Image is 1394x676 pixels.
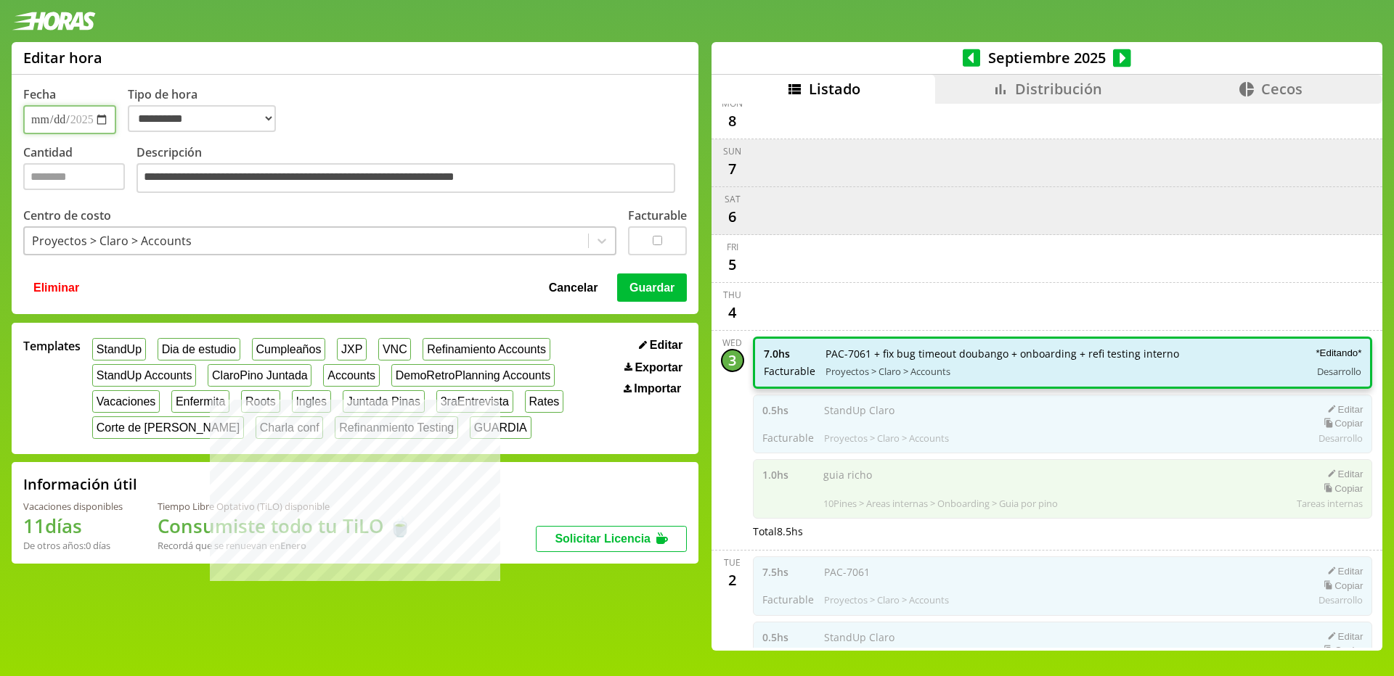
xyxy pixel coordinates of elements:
[617,273,687,301] button: Guardar
[650,339,682,352] span: Editar
[725,193,741,205] div: Sat
[136,163,675,194] textarea: Descripción
[980,48,1113,67] span: Septiembre 2025
[721,205,744,228] div: 6
[23,338,81,354] span: Templates
[92,390,160,413] button: Vacaciones
[635,361,682,374] span: Exportar
[634,382,681,395] span: Importar
[23,163,125,190] input: Cantidad
[158,513,412,539] h1: Consumiste todo tu TiLO 🍵
[628,207,687,223] label: Facturable
[722,97,743,110] div: Mon
[721,157,744,181] div: 7
[391,364,555,387] button: DemoRetroPlanning Accounts
[337,338,367,360] button: JXP
[29,273,83,301] button: Eliminar
[335,416,458,439] button: Refinanmiento Testing
[721,349,744,372] div: 3
[23,48,102,67] h1: Editar hora
[721,569,744,592] div: 2
[23,207,111,223] label: Centro de costo
[724,556,741,569] div: Tue
[158,500,412,513] div: Tiempo Libre Optativo (TiLO) disponible
[92,338,146,360] button: StandUp
[158,338,240,360] button: Dia de estudio
[280,539,306,552] b: Enero
[723,145,741,157] div: Sun
[323,364,379,387] button: Accounts
[721,301,744,324] div: 4
[809,79,860,99] span: Listado
[252,338,325,360] button: Cumpleaños
[378,338,411,360] button: VNC
[436,390,513,413] button: 3raEntrevista
[423,338,550,360] button: Refinamiento Accounts
[23,474,137,494] h2: Información útil
[128,86,288,134] label: Tipo de hora
[136,144,687,197] label: Descripción
[12,12,96,30] img: logotipo
[470,416,531,439] button: GUARDIA
[92,416,244,439] button: Corte de [PERSON_NAME]
[23,86,56,102] label: Fecha
[241,390,280,413] button: Roots
[292,390,331,413] button: Ingles
[128,105,276,132] select: Tipo de hora
[1015,79,1102,99] span: Distribución
[555,532,651,545] span: Solicitar Licencia
[23,513,123,539] h1: 11 días
[545,273,603,301] button: Cancelar
[536,526,687,552] button: Solicitar Licencia
[23,144,136,197] label: Cantidad
[525,390,563,413] button: Rates
[727,241,738,253] div: Fri
[721,110,744,133] div: 8
[92,364,196,387] button: StandUp Accounts
[158,539,412,552] div: Recordá que se renuevan en
[620,360,687,375] button: Exportar
[23,539,123,552] div: De otros años: 0 días
[753,524,1373,538] div: Total 8.5 hs
[171,390,229,413] button: Enfermita
[712,104,1382,648] div: scrollable content
[343,390,425,413] button: Juntada Pinas
[723,289,741,301] div: Thu
[208,364,311,387] button: ClaroPino Juntada
[635,338,687,353] button: Editar
[722,337,742,349] div: Wed
[721,253,744,276] div: 5
[23,500,123,513] div: Vacaciones disponibles
[32,233,192,249] div: Proyectos > Claro > Accounts
[1261,79,1303,99] span: Cecos
[256,416,323,439] button: Charla conf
